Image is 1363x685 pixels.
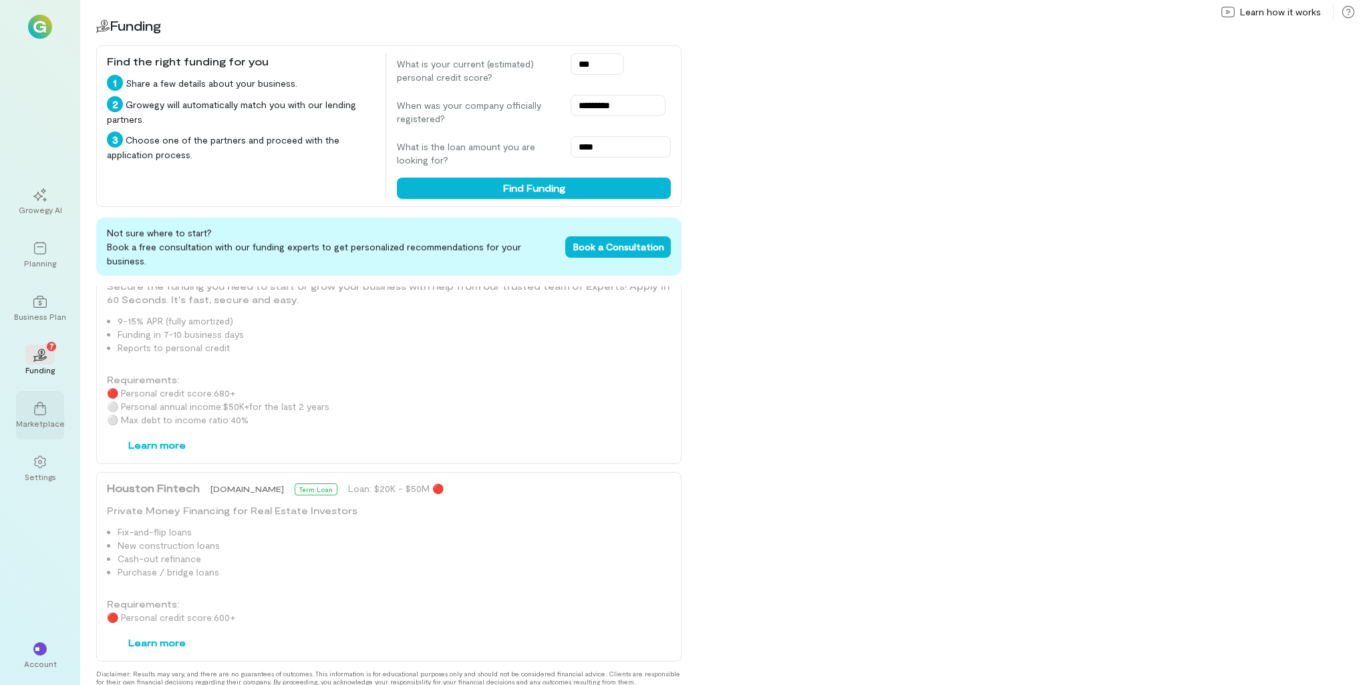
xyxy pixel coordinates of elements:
div: Not sure where to start? Book a free consultation with our funding experts to get personalized re... [96,218,681,276]
a: Growegy AI [16,178,64,226]
div: Personal credit score: 600 + [107,611,671,624]
li: Cash-out refinance [118,552,671,565]
div: Find the right funding for you [107,53,375,69]
div: Requirements: [107,598,671,611]
label: What is your current (estimated) personal credit score? [397,57,557,84]
span: ⚪ [107,401,118,412]
div: Growegy will automatically match you with our lending partners. [107,96,375,126]
div: Personal credit score: 680 + [107,387,671,400]
div: 1 [107,75,123,91]
div: Settings [25,471,56,482]
div: Business Plan [14,311,66,322]
span: 7 [49,340,54,352]
a: Business Plan [16,284,64,332]
div: Requirements: [107,373,671,387]
label: What is the loan amount you are looking for? [397,140,557,167]
div: Funding [25,365,55,375]
div: Loan: $20K - $50M [348,482,444,495]
span: 🔴 [107,612,118,623]
a: Funding [16,338,64,386]
button: Learn more [107,632,207,654]
span: Houston Fintech [107,480,200,496]
div: Term Loan [295,483,337,495]
div: Personal annual income: $50K + for the last 2 years [107,400,671,413]
a: Marketplace [16,391,64,439]
span: [DOMAIN_NAME] [210,484,284,493]
span: 🔴 [432,483,444,494]
div: Growegy AI [19,204,62,215]
a: Settings [16,445,64,493]
label: When was your company officially registered? [397,99,557,126]
div: Account [24,658,57,669]
li: 9-15% APR (fully amortized) [118,314,671,328]
button: Learn more [107,435,207,456]
li: Purchase / bridge loans [118,565,671,579]
span: 🔴 [107,387,118,399]
span: Learn how it works [1240,5,1321,19]
button: Find Funding [397,178,671,199]
div: Marketplace [16,418,65,429]
span: ⚪ [107,414,118,425]
button: Book a Consultation [565,236,671,258]
a: Planning [16,231,64,279]
div: Private Money Financing for Real Estate Investors [107,504,671,517]
li: Funding in 7-10 business days [118,328,671,341]
div: Share a few details about your business. [107,75,375,91]
div: Max debt to income ratio: 40 % [107,413,671,427]
div: 2 [107,96,123,112]
li: Fix-and-flip loans [118,525,671,539]
span: Book a Consultation [573,241,664,252]
div: Choose one of the partners and proceed with the application process. [107,132,375,162]
li: Reports to personal credit [118,341,671,355]
li: New construction loans [118,539,671,552]
div: 3 [107,132,123,148]
div: Planning [24,258,56,268]
span: Funding [110,17,161,33]
div: Secure the funding you need to start or grow your business with help from our trusted team of Exp... [107,280,671,306]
